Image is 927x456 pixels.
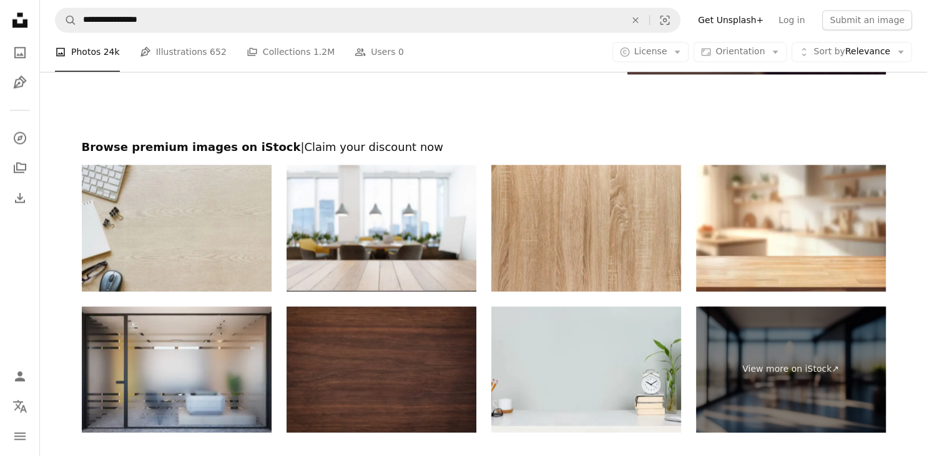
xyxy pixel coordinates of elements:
button: Visual search [650,8,680,32]
h2: Browse premium images on iStock [82,140,886,155]
img: Interior design. Computer Generated Image Of Office. Entrance Lobby. Architectural Visualization.... [82,306,272,433]
button: Sort byRelevance [792,42,912,62]
a: Users 0 [355,32,404,72]
a: Home — Unsplash [7,7,32,35]
img: wood texture with natural pattern. dark wooden background, brown board [287,306,476,433]
span: Relevance [813,46,890,59]
span: License [634,47,667,57]
a: Illustrations [7,70,32,95]
span: 1.2M [313,46,335,59]
span: 652 [210,46,227,59]
a: Log in [771,10,812,30]
button: Search Unsplash [56,8,77,32]
a: Collections 1.2M [247,32,335,72]
button: Language [7,394,32,419]
button: Submit an image [822,10,912,30]
button: Clear [622,8,649,32]
span: Orientation [715,47,765,57]
a: Illustrations 652 [140,32,227,72]
img: top view wooden office desk with computer and supplies [82,165,272,291]
span: 0 [398,46,404,59]
a: View more on iStock↗ [696,306,886,433]
img: Empty wooden table front kitchen blurred background. [696,165,886,291]
button: Menu [7,424,32,449]
a: Log in / Sign up [7,364,32,389]
a: Collections [7,155,32,180]
a: Get Unsplash+ [690,10,771,30]
img: Workspace ready to use as a template [491,306,681,433]
button: License [612,42,689,62]
img: Wooden texture. [491,165,681,291]
span: | Claim your discount now [300,140,443,153]
form: Find visuals sitewide [55,7,680,32]
a: Photos [7,40,32,65]
a: Download History [7,185,32,210]
img: Wood Empty Surface And Abstract Blur Meeting Room With Conference Table, Yellow Chairs And Plants. [287,165,476,291]
button: Orientation [694,42,787,62]
a: Explore [7,125,32,150]
span: Sort by [813,47,845,57]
